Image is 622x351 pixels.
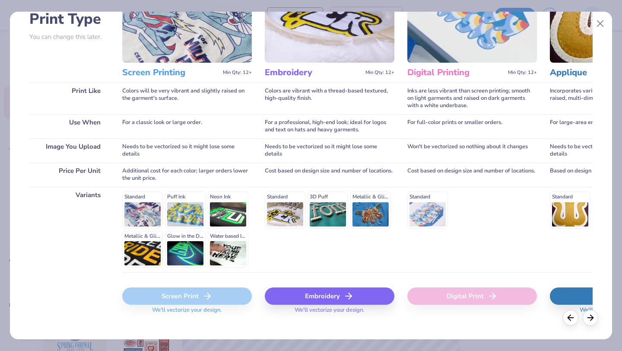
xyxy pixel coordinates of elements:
[122,67,219,78] h3: Screen Printing
[407,138,537,163] div: Won't be vectorized so nothing about it changes
[122,83,252,114] div: Colors will be very vibrant and slightly raised on the garment's surface.
[407,83,537,114] div: Inks are less vibrant than screen printing; smooth on light garments and raised on dark garments ...
[122,138,252,163] div: Needs to be vectorized so it might lose some details
[508,70,537,76] span: Min Qty: 12+
[29,187,109,272] div: Variants
[29,33,109,41] p: You can change this later.
[122,287,252,305] div: Screen Print
[265,163,394,187] div: Cost based on design size and number of locations.
[223,70,252,76] span: Min Qty: 12+
[592,16,609,32] button: Close
[29,138,109,163] div: Image You Upload
[29,83,109,114] div: Print Like
[122,163,252,187] div: Additional cost for each color; larger orders lower the unit price.
[29,114,109,138] div: Use When
[149,306,225,319] span: We'll vectorize your design.
[407,67,505,78] h3: Digital Printing
[265,138,394,163] div: Needs to be vectorized so it might lose some details
[265,83,394,114] div: Colors are vibrant with a thread-based textured, high-quality finish.
[291,306,368,319] span: We'll vectorize your design.
[407,114,537,138] div: For full-color prints or smaller orders.
[265,67,362,78] h3: Embroidery
[407,163,537,187] div: Cost based on design size and number of locations.
[29,163,109,187] div: Price Per Unit
[265,287,394,305] div: Embroidery
[407,287,537,305] div: Digital Print
[365,70,394,76] span: Min Qty: 12+
[122,114,252,138] div: For a classic look or large order.
[265,114,394,138] div: For a professional, high-end look; ideal for logos and text on hats and heavy garments.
